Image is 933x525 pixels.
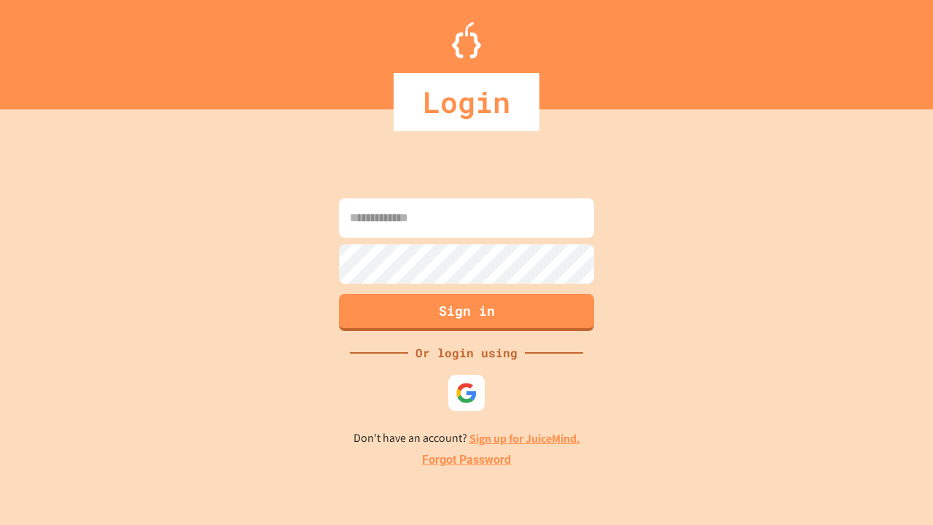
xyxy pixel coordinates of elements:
[408,344,525,362] div: Or login using
[469,431,580,446] a: Sign up for JuiceMind.
[452,22,481,58] img: Logo.svg
[456,382,477,404] img: google-icon.svg
[394,73,539,131] div: Login
[422,451,511,469] a: Forgot Password
[339,294,594,331] button: Sign in
[354,429,580,448] p: Don't have an account?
